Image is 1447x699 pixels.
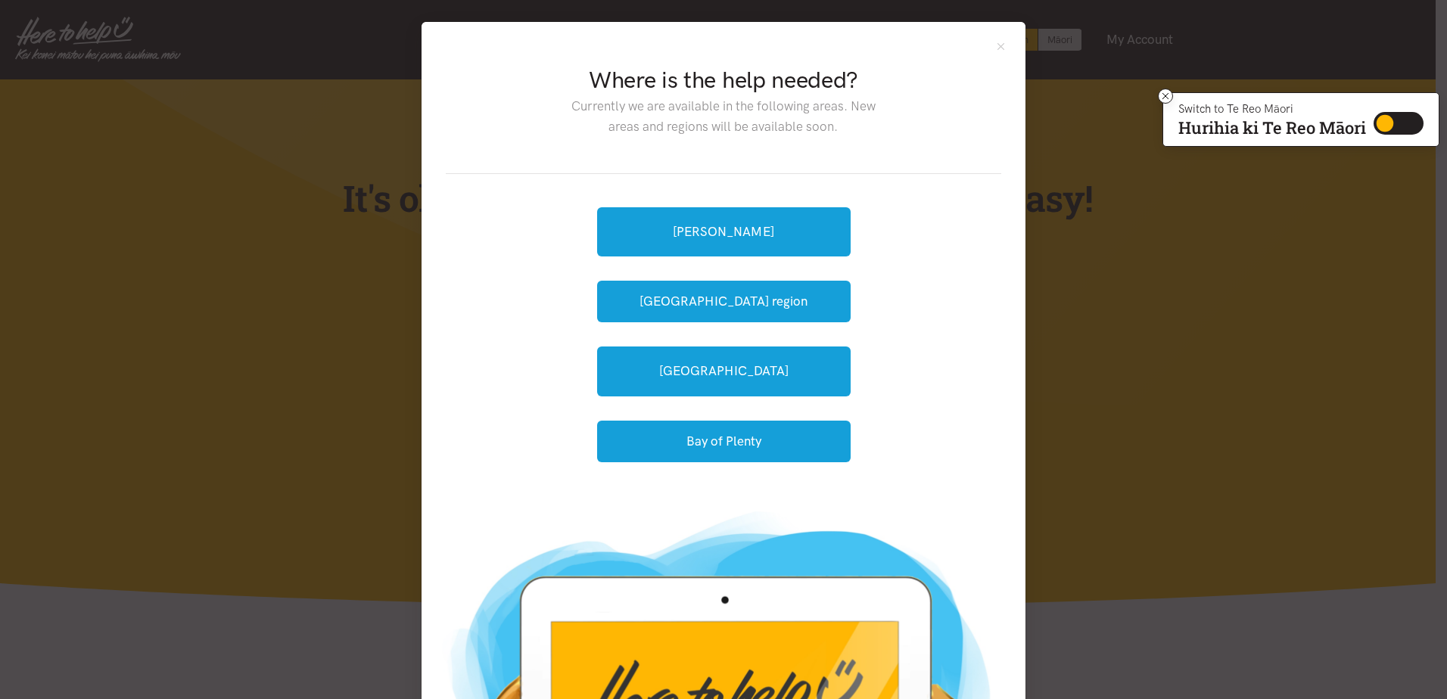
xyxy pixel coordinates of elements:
[597,207,851,256] a: [PERSON_NAME]
[1178,121,1366,135] p: Hurihia ki Te Reo Māori
[559,96,887,137] p: Currently we are available in the following areas. New areas and regions will be available soon.
[597,421,851,462] button: Bay of Plenty
[994,40,1007,53] button: Close
[597,281,851,322] button: [GEOGRAPHIC_DATA] region
[559,64,887,96] h2: Where is the help needed?
[1178,104,1366,113] p: Switch to Te Reo Māori
[597,346,851,396] a: [GEOGRAPHIC_DATA]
